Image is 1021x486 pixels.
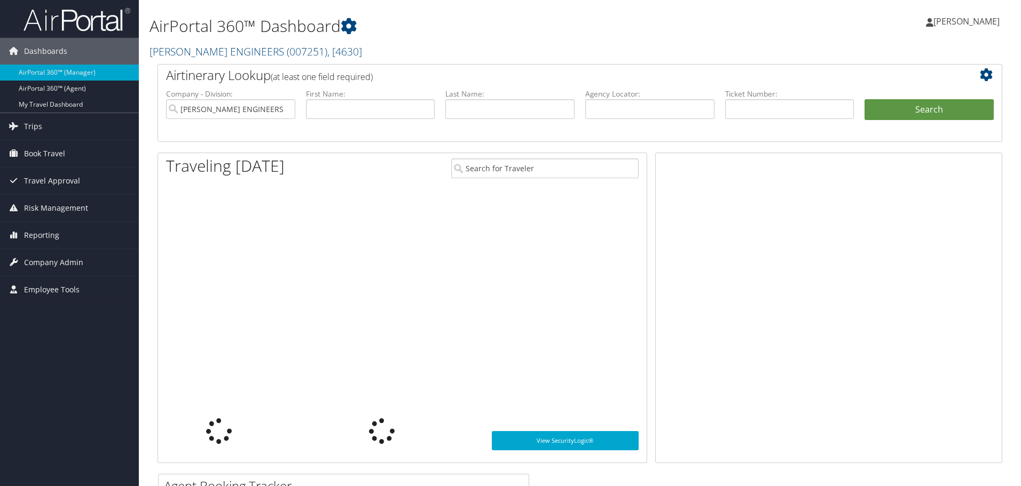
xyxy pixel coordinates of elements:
button: Search [865,99,994,121]
span: [PERSON_NAME] [933,15,1000,27]
span: (at least one field required) [271,71,373,83]
span: Reporting [24,222,59,249]
a: View SecurityLogic® [492,431,639,450]
input: Search for Traveler [451,158,639,178]
label: Agency Locator: [585,89,714,99]
a: [PERSON_NAME] [926,5,1010,37]
label: Ticket Number: [725,89,854,99]
h1: AirPortal 360™ Dashboard [150,15,724,37]
span: Dashboards [24,38,67,65]
label: Last Name: [445,89,575,99]
img: airportal-logo.png [23,7,130,32]
a: [PERSON_NAME] ENGINEERS [150,44,362,59]
h2: Airtinerary Lookup [166,66,923,84]
label: First Name: [306,89,435,99]
label: Company - Division: [166,89,295,99]
span: Company Admin [24,249,83,276]
span: ( 007251 ) [287,44,327,59]
span: , [ 4630 ] [327,44,362,59]
h1: Traveling [DATE] [166,155,285,177]
span: Employee Tools [24,276,80,303]
span: Trips [24,113,42,140]
span: Risk Management [24,195,88,221]
span: Book Travel [24,140,65,167]
span: Travel Approval [24,168,80,194]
